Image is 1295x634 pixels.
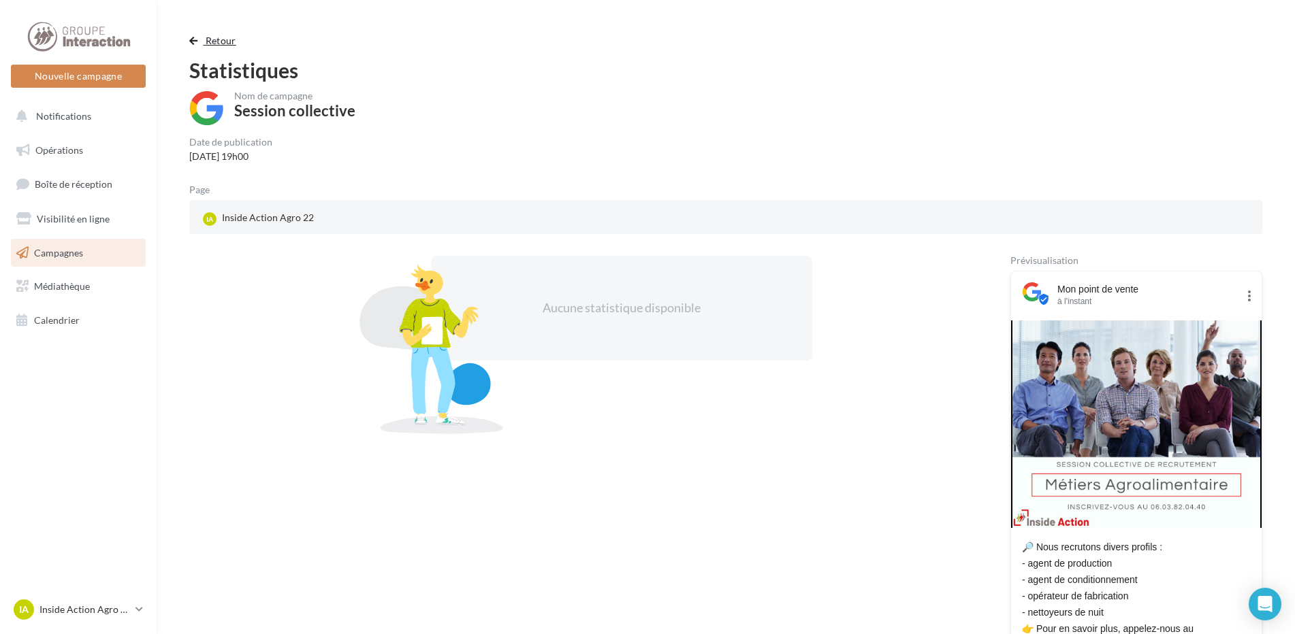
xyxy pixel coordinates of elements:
a: Opérations [8,136,148,165]
div: Prévisualisation [1010,256,1262,265]
div: Inside Action Agro 22 [200,208,317,229]
a: IA Inside Action Agro 22 [200,208,551,229]
div: Open Intercom Messenger [1249,588,1281,620]
span: Opérations [35,144,83,156]
div: Date de publication [189,137,272,147]
div: Aucune statistique disponible [475,299,769,317]
span: Campagnes [34,246,83,258]
span: Médiathèque [34,280,90,292]
span: Visibilité en ligne [37,213,110,224]
span: Notifications [36,110,91,122]
span: Calendrier [34,314,80,326]
span: IA [206,214,213,224]
button: Retour [189,33,242,49]
button: Notifications [8,102,143,131]
a: Campagnes [8,239,148,267]
span: IA [19,603,29,616]
div: [DATE] 19h00 [189,150,272,163]
div: Mon point de vente [1057,282,1237,296]
a: Calendrier [8,306,148,335]
a: IA Inside Action Agro 22 [11,597,146,622]
p: Inside Action Agro 22 [39,603,130,616]
div: Nom de campagne [234,91,355,101]
button: Nouvelle campagne [11,65,146,88]
div: Session collective [234,103,355,118]
a: Visibilité en ligne [8,205,148,233]
span: Boîte de réception [35,178,112,190]
div: Statistiques [189,60,1262,80]
span: Retour [206,35,236,46]
a: Boîte de réception [8,169,148,199]
img: session collective [1012,320,1260,528]
div: à l'instant [1057,296,1237,307]
a: Médiathèque [8,272,148,301]
div: Page [189,185,221,195]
